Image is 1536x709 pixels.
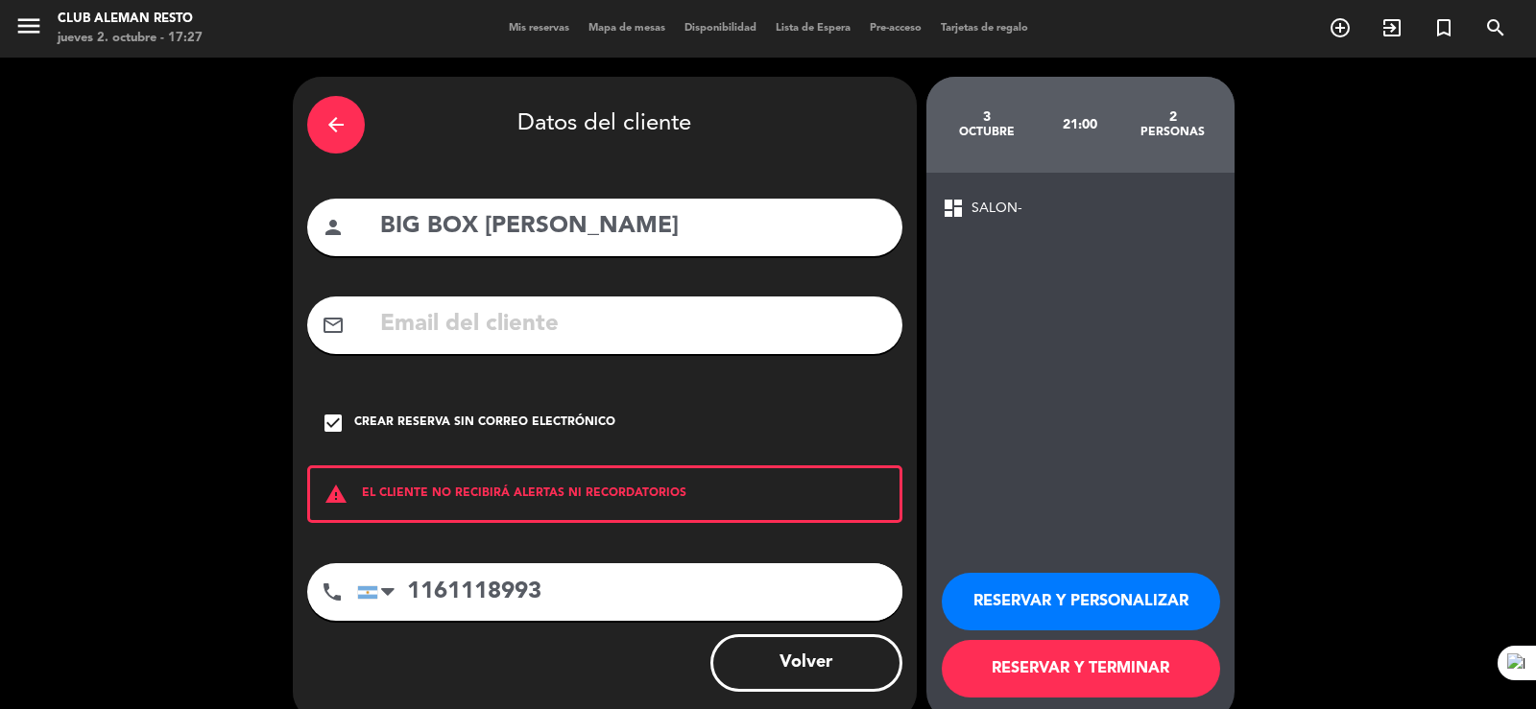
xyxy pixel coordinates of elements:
[1380,16,1404,39] i: exit_to_app
[14,12,43,40] i: menu
[358,564,402,620] div: Argentina: +54
[378,207,888,247] input: Nombre del cliente
[766,23,860,34] span: Lista de Espera
[357,563,902,621] input: Número de teléfono...
[931,23,1038,34] span: Tarjetas de regalo
[58,10,203,29] div: Club aleman resto
[378,305,888,344] input: Email del cliente
[307,91,902,158] div: Datos del cliente
[322,216,345,239] i: person
[1432,16,1455,39] i: turned_in_not
[322,412,345,435] i: check_box
[942,640,1220,697] button: RESERVAR Y TERMINAR
[1126,125,1219,140] div: personas
[579,23,675,34] span: Mapa de mesas
[675,23,766,34] span: Disponibilidad
[324,113,348,136] i: arrow_back
[499,23,579,34] span: Mis reservas
[310,483,362,506] i: warning
[321,580,344,603] i: phone
[58,29,203,48] div: jueves 2. octubre - 17:27
[972,198,1022,220] span: SALON-
[710,634,902,692] button: Volver
[322,314,345,337] i: mail_outline
[860,23,931,34] span: Pre-acceso
[1329,16,1352,39] i: add_circle_outline
[354,414,615,433] div: Crear reserva sin correo electrónico
[1033,91,1126,158] div: 21:00
[941,109,1034,125] div: 3
[942,573,1220,630] button: RESERVAR Y PERSONALIZAR
[942,197,965,220] span: dashboard
[1126,109,1219,125] div: 2
[14,12,43,47] button: menu
[307,465,902,523] div: EL CLIENTE NO RECIBIRÁ ALERTAS NI RECORDATORIOS
[941,125,1034,140] div: octubre
[1484,16,1507,39] i: search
